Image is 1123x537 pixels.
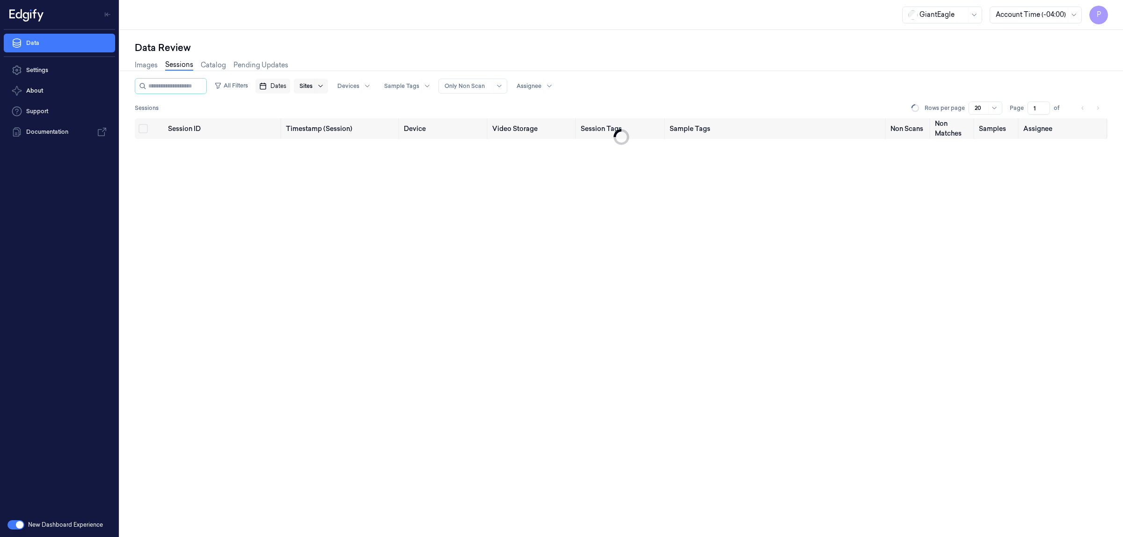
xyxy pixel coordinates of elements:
[1054,104,1069,112] span: of
[139,124,148,133] button: Select all
[577,118,665,139] th: Session Tags
[270,82,286,90] span: Dates
[4,61,115,80] a: Settings
[666,118,887,139] th: Sample Tags
[4,34,115,52] a: Data
[201,60,226,70] a: Catalog
[4,123,115,141] a: Documentation
[255,79,290,94] button: Dates
[1076,102,1104,115] nav: pagination
[931,118,976,139] th: Non Matches
[233,60,288,70] a: Pending Updates
[489,118,577,139] th: Video Storage
[887,118,931,139] th: Non Scans
[400,118,489,139] th: Device
[282,118,400,139] th: Timestamp (Session)
[4,102,115,121] a: Support
[100,7,115,22] button: Toggle Navigation
[925,104,965,112] p: Rows per page
[1089,6,1108,24] button: P
[1020,118,1108,139] th: Assignee
[164,118,282,139] th: Session ID
[4,81,115,100] button: About
[211,78,252,93] button: All Filters
[1010,104,1024,112] span: Page
[975,118,1020,139] th: Samples
[165,60,193,71] a: Sessions
[135,104,159,112] span: Sessions
[135,41,1108,54] div: Data Review
[135,60,158,70] a: Images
